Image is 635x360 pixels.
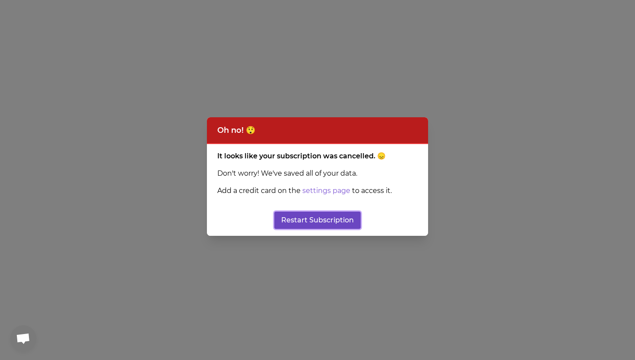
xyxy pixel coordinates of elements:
header: Oh no! 😲 [207,117,428,144]
p: It looks like your subscription was cancelled. 😞 [217,151,418,161]
p: Don't worry! We've saved all of your data. [217,168,418,179]
a: Restart Subscription [274,203,361,229]
button: Restart Subscription [274,212,361,229]
a: settings page [302,186,350,195]
p: Add a credit card on the to access it. [217,186,418,196]
a: Open chat [10,325,36,351]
